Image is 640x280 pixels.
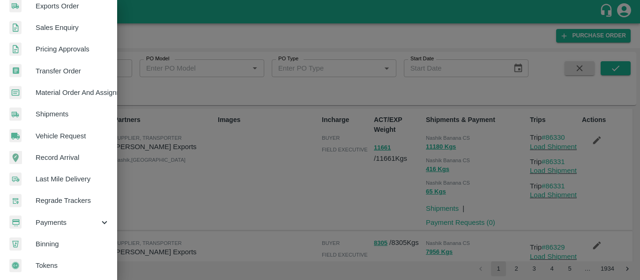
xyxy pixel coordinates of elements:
[9,43,22,56] img: sales
[9,259,22,273] img: tokens
[36,22,110,33] span: Sales Enquiry
[9,86,22,100] img: centralMaterial
[9,237,22,251] img: bin
[36,109,110,119] span: Shipments
[9,215,22,229] img: payment
[36,174,110,184] span: Last Mile Delivery
[9,194,22,208] img: whTracker
[9,151,22,164] img: recordArrival
[36,239,110,249] span: Binning
[36,152,110,163] span: Record Arrival
[9,129,22,143] img: vehicle
[36,131,110,141] span: Vehicle Request
[36,260,110,271] span: Tokens
[36,44,110,54] span: Pricing Approvals
[9,21,22,35] img: sales
[36,195,110,206] span: Regrade Trackers
[36,87,110,98] span: Material Order And Assignment
[36,66,110,76] span: Transfer Order
[9,64,22,78] img: whTransfer
[36,217,99,228] span: Payments
[9,108,22,121] img: shipments
[36,1,110,11] span: Exports Order
[9,172,22,186] img: delivery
